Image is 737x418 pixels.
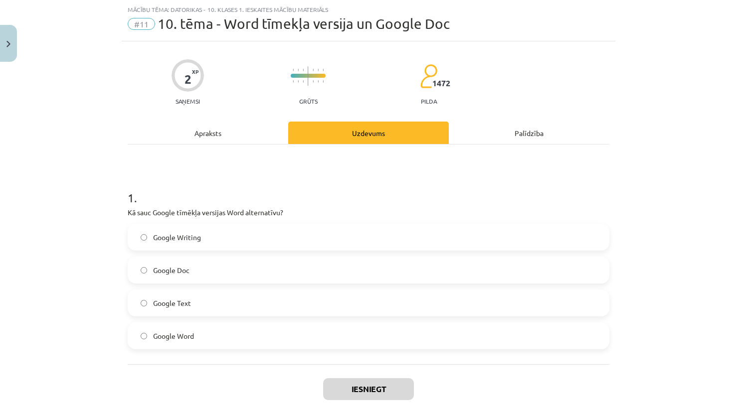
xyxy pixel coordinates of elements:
img: icon-short-line-57e1e144782c952c97e751825c79c345078a6d821885a25fce030b3d8c18986b.svg [298,80,299,83]
span: Google Writing [153,232,201,243]
img: icon-long-line-d9ea69661e0d244f92f715978eff75569469978d946b2353a9bb055b3ed8787d.svg [308,66,309,86]
img: icon-short-line-57e1e144782c952c97e751825c79c345078a6d821885a25fce030b3d8c18986b.svg [318,69,319,71]
span: #11 [128,18,155,30]
img: icon-short-line-57e1e144782c952c97e751825c79c345078a6d821885a25fce030b3d8c18986b.svg [323,69,324,71]
img: students-c634bb4e5e11cddfef0936a35e636f08e4e9abd3cc4e673bd6f9a4125e45ecb1.svg [420,64,437,89]
div: Palīdzība [449,122,609,144]
input: Google Doc [141,267,147,274]
div: Mācību tēma: Datorikas - 10. klases 1. ieskaites mācību materiāls [128,6,609,13]
button: Iesniegt [323,378,414,400]
span: Google Text [153,298,191,308]
span: Google Doc [153,265,189,276]
div: Uzdevums [288,122,449,144]
span: XP [192,69,198,74]
span: 10. tēma - Word tīmekļa versija un Google Doc [158,15,450,32]
img: icon-short-line-57e1e144782c952c97e751825c79c345078a6d821885a25fce030b3d8c18986b.svg [293,69,294,71]
img: icon-short-line-57e1e144782c952c97e751825c79c345078a6d821885a25fce030b3d8c18986b.svg [303,80,304,83]
img: icon-short-line-57e1e144782c952c97e751825c79c345078a6d821885a25fce030b3d8c18986b.svg [293,80,294,83]
div: Apraksts [128,122,288,144]
input: Google Writing [141,234,147,241]
p: Kā sauc Google tīmēkļa versijas Word alternatīvu? [128,207,609,218]
img: icon-short-line-57e1e144782c952c97e751825c79c345078a6d821885a25fce030b3d8c18986b.svg [298,69,299,71]
p: pilda [421,98,437,105]
img: icon-short-line-57e1e144782c952c97e751825c79c345078a6d821885a25fce030b3d8c18986b.svg [303,69,304,71]
p: Saņemsi [172,98,204,105]
input: Google Text [141,300,147,306]
h1: 1 . [128,173,609,204]
input: Google Word [141,333,147,339]
span: Google Word [153,331,194,341]
div: 2 [184,72,191,86]
img: icon-short-line-57e1e144782c952c97e751825c79c345078a6d821885a25fce030b3d8c18986b.svg [313,80,314,83]
img: icon-close-lesson-0947bae3869378f0d4975bcd49f059093ad1ed9edebbc8119c70593378902aed.svg [6,41,10,47]
p: Grūts [299,98,318,105]
img: icon-short-line-57e1e144782c952c97e751825c79c345078a6d821885a25fce030b3d8c18986b.svg [323,80,324,83]
img: icon-short-line-57e1e144782c952c97e751825c79c345078a6d821885a25fce030b3d8c18986b.svg [318,80,319,83]
img: icon-short-line-57e1e144782c952c97e751825c79c345078a6d821885a25fce030b3d8c18986b.svg [313,69,314,71]
span: 1472 [432,79,450,88]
